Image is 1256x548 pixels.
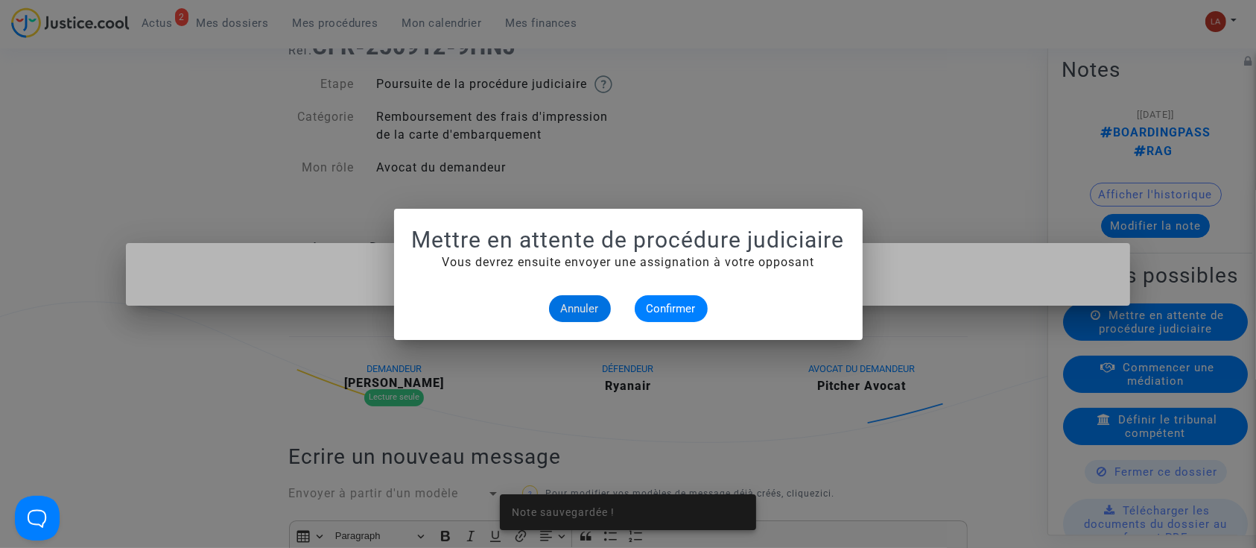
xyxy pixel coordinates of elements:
[412,227,845,253] h1: Mettre en attente de procédure judiciaire
[15,496,60,541] iframe: Help Scout Beacon - Open
[647,302,696,315] span: Confirmer
[442,255,814,269] span: Vous devrez ensuite envoyer une assignation à votre opposant
[561,302,599,315] span: Annuler
[549,295,611,322] button: Annuler
[635,295,708,322] button: Confirmer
